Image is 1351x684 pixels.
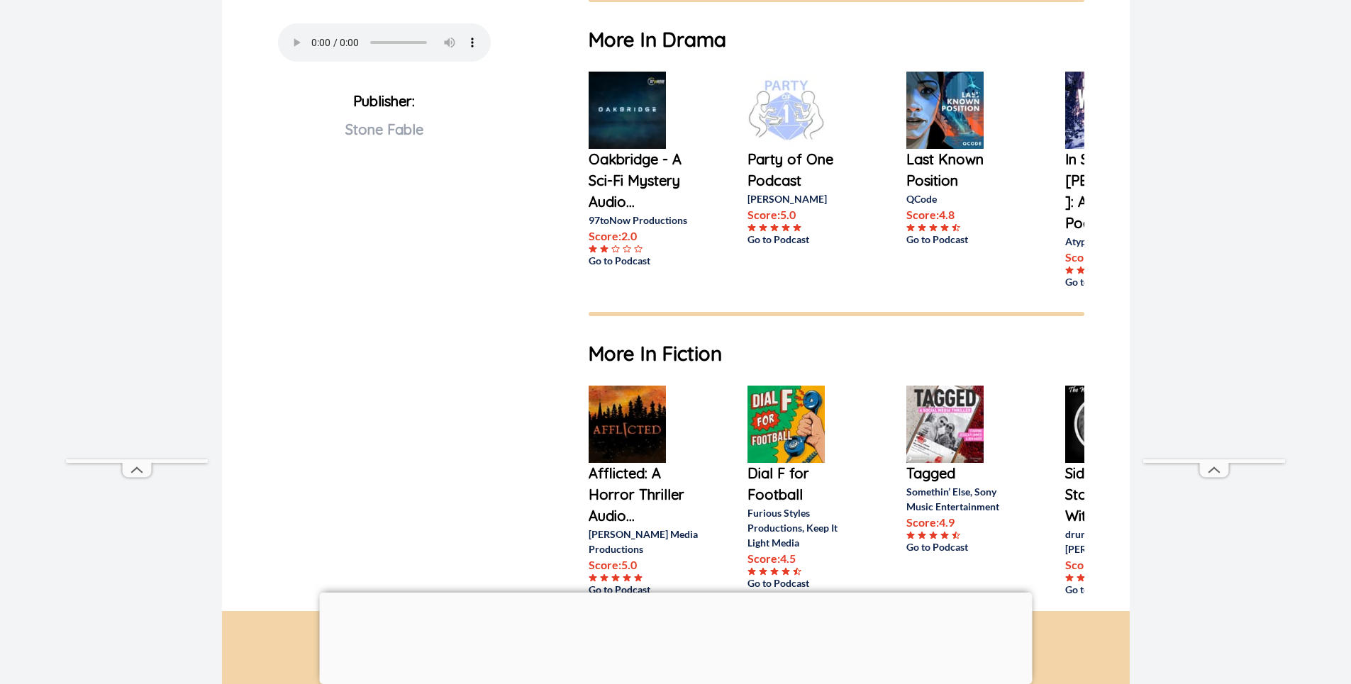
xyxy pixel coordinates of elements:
[1065,274,1179,289] a: Go to Podcast
[233,87,536,189] p: Publisher:
[747,149,861,191] a: Party of One Podcast
[1065,149,1179,234] a: In Strange [PERSON_NAME]: A Musical Podcast
[747,232,861,247] a: Go to Podcast
[906,149,1020,191] a: Last Known Position
[1065,582,1179,597] a: Go to Podcast
[906,463,1020,484] a: Tagged
[589,72,666,149] img: Oakbridge - A Sci-Fi Mystery Audio Drama
[589,527,702,556] p: [PERSON_NAME] Media Productions
[589,253,702,268] a: Go to Podcast
[1065,463,1179,527] a: Side Street Stories: The Witness of...
[589,582,702,597] a: Go to Podcast
[589,149,702,213] a: Oakbridge - A Sci-Fi Mystery Audio...
[906,72,984,149] img: Last Known Position
[589,386,666,463] img: Afflicted: A Horror Thriller Audio Drama
[589,339,1084,369] h1: More In Fiction
[747,206,861,223] p: Score: 5.0
[747,72,825,149] img: Party of One Podcast
[589,228,702,245] p: Score: 2.0
[1065,72,1142,149] img: In Strange Woods: A Musical Podcast
[345,120,423,138] span: Stone Fable
[747,386,825,463] img: Dial F for Football
[906,206,1020,223] p: Score: 4.8
[1065,556,1179,573] p: Score: 5.0
[1065,527,1179,556] p: drummis and [PERSON_NAME]
[319,593,1032,680] iframe: Advertisement
[747,550,861,567] p: Score: 4.5
[1143,34,1285,459] iframe: Advertisement
[589,25,1084,55] h1: More In Drama
[906,484,1020,514] p: Somethin’ Else, Sony Music Entertainment
[1065,386,1142,463] img: Side Street Stories: The Witness of Kitab al-Azif
[278,23,491,62] audio: Your browser does not support the audio element
[1065,249,1179,266] p: Score: 4.7
[589,213,702,228] p: 97toNow Productions
[1065,234,1179,249] p: Atypical Artists
[906,232,1020,247] a: Go to Podcast
[906,386,984,463] img: Tagged
[747,191,861,206] p: [PERSON_NAME]
[906,539,1020,554] a: Go to Podcast
[906,514,1020,531] p: Score: 4.9
[589,463,702,527] a: Afflicted: A Horror Thriller Audio...
[589,556,702,573] p: Score: 5.0
[66,34,208,459] iframe: Advertisement
[906,191,1020,206] p: QCode
[747,576,861,590] a: Go to Podcast
[747,505,861,550] p: Furious Styles Productions, Keep It Light Media
[747,463,861,505] a: Dial F for Football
